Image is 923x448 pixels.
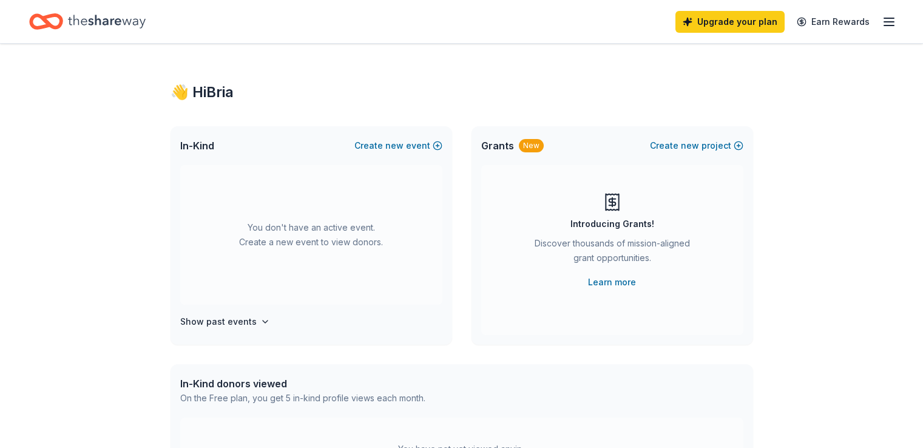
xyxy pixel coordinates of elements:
[681,138,699,153] span: new
[29,7,146,36] a: Home
[789,11,877,33] a: Earn Rewards
[519,139,544,152] div: New
[171,83,753,102] div: 👋 Hi Bria
[650,138,743,153] button: Createnewproject
[530,236,695,270] div: Discover thousands of mission-aligned grant opportunities.
[570,217,654,231] div: Introducing Grants!
[180,314,270,329] button: Show past events
[385,138,404,153] span: new
[481,138,514,153] span: Grants
[180,138,214,153] span: In-Kind
[180,391,425,406] div: On the Free plan, you get 5 in-kind profile views each month.
[180,165,442,305] div: You don't have an active event. Create a new event to view donors.
[588,275,636,290] a: Learn more
[180,314,257,329] h4: Show past events
[180,376,425,391] div: In-Kind donors viewed
[354,138,442,153] button: Createnewevent
[675,11,785,33] a: Upgrade your plan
